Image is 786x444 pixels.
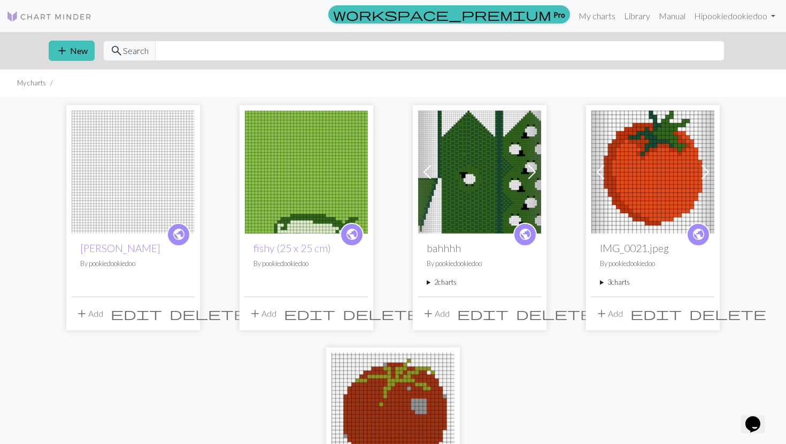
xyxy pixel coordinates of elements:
[600,242,706,254] h2: IMG_0021.jpeg
[519,224,532,245] i: public
[75,306,88,321] span: add
[692,224,705,245] i: public
[427,242,533,254] h2: bahhhh
[512,303,597,324] button: Delete
[72,166,195,176] a: tom
[245,166,368,176] a: fishy (25 x 25 cm)
[340,223,364,246] a: public
[654,5,690,27] a: Manual
[17,78,46,88] li: My charts
[427,277,533,287] summary: 2charts
[111,306,162,321] span: edit
[280,303,339,324] button: Edit
[284,307,335,320] i: Edit
[591,111,714,233] img: IMG_0021.jpeg
[49,41,95,61] button: New
[630,306,682,321] span: edit
[166,303,250,324] button: Delete
[107,303,166,324] button: Edit
[284,306,335,321] span: edit
[630,307,682,320] i: Edit
[328,5,570,24] a: Pro
[110,43,123,58] span: search
[600,277,706,287] summary: 3charts
[690,5,780,27] a: Hipookiedookiedoo
[333,7,551,22] span: workspace_premium
[591,303,627,324] button: Add
[687,223,710,246] a: public
[245,303,280,324] button: Add
[111,307,162,320] i: Edit
[685,303,770,324] button: Delete
[339,303,423,324] button: Delete
[343,306,420,321] span: delete
[689,306,766,321] span: delete
[519,226,532,243] span: public
[56,43,68,58] span: add
[418,111,541,233] img: bahhhh
[627,303,685,324] button: Edit
[172,226,186,243] span: public
[172,224,186,245] i: public
[245,111,368,233] img: fishy (25 x 25 cm)
[253,242,331,254] a: fishy (25 x 25 cm)
[741,401,775,433] iframe: chat widget
[457,306,508,321] span: edit
[457,307,508,320] i: Edit
[692,226,705,243] span: public
[80,259,186,269] p: By pookiedookiedoo
[516,306,593,321] span: delete
[169,306,246,321] span: delete
[418,166,541,176] a: bahhhh
[332,408,454,418] a: IMG_0020.png
[418,303,453,324] button: Add
[249,306,261,321] span: add
[453,303,512,324] button: Edit
[345,224,359,245] i: public
[253,259,359,269] p: By pookiedookiedoo
[595,306,608,321] span: add
[574,5,620,27] a: My charts
[123,44,149,57] span: Search
[600,259,706,269] p: By pookiedookiedoo
[422,306,435,321] span: add
[620,5,654,27] a: Library
[427,259,533,269] p: By pookiedookiedoo
[6,10,92,23] img: Logo
[72,111,195,233] img: tom
[513,223,537,246] a: public
[345,226,359,243] span: public
[167,223,190,246] a: public
[591,166,714,176] a: IMG_0021.jpeg
[80,242,160,254] a: [PERSON_NAME]
[72,303,107,324] button: Add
